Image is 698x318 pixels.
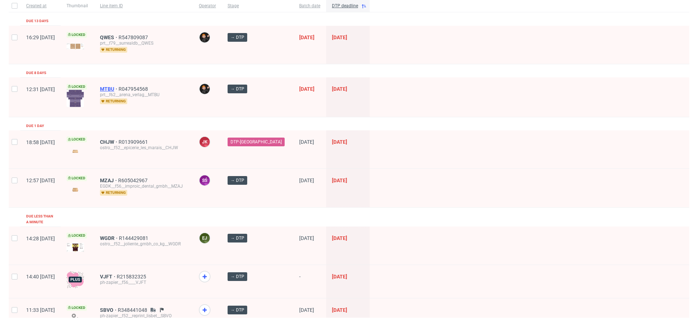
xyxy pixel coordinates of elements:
[100,92,187,98] div: prt__f62__arena_verlag__MTBU
[100,274,117,280] a: VJFT
[199,3,216,9] span: Operator
[119,86,149,92] a: R047954568
[299,274,320,289] span: -
[200,137,210,147] figcaption: JK
[100,183,187,189] div: EGDK__f56__improic_dental_gmbh__MZAJ
[299,307,314,313] span: [DATE]
[26,178,55,183] span: 12:57 [DATE]
[67,271,84,288] img: plus-icon.676465ae8f3a83198b3f.png
[119,235,150,241] a: R144429081
[100,139,119,145] a: CHJW
[26,123,44,129] div: Due 1 day
[230,177,244,184] span: → DTP
[67,32,87,38] span: Locked
[200,32,210,42] img: Dominik Grosicki
[100,241,187,247] div: ostro__f52__joliente_gmbh_co_kg__WGDR
[26,307,55,313] span: 11:33 [DATE]
[100,235,119,241] a: WGDR
[26,70,46,76] div: Due 8 days
[332,178,347,183] span: [DATE]
[299,178,314,183] span: [DATE]
[100,98,127,104] span: returning
[230,273,244,280] span: → DTP
[119,139,149,145] a: R013909661
[26,34,55,40] span: 16:29 [DATE]
[299,139,314,145] span: [DATE]
[100,190,127,196] span: returning
[67,90,84,107] img: version_two_editor_design.png
[100,34,119,40] a: QWES
[67,305,87,311] span: Locked
[332,307,347,313] span: [DATE]
[118,307,149,313] a: R348441048
[26,18,48,24] div: Due 13 days
[230,235,244,241] span: → DTP
[228,3,288,9] span: Stage
[230,307,244,313] span: → DTP
[230,34,244,41] span: → DTP
[26,236,55,241] span: 14:28 [DATE]
[332,139,347,145] span: [DATE]
[100,145,187,151] div: ostro__f52__epicerie_les_marais__CHJW
[67,43,84,49] img: version_two_editor_design.png
[67,233,87,238] span: Locked
[200,84,210,94] img: Dominik Grosicki
[332,86,347,92] span: [DATE]
[67,175,87,181] span: Locked
[332,274,347,280] span: [DATE]
[67,3,88,9] span: Thumbnail
[67,136,87,142] span: Locked
[100,47,127,53] span: returning
[100,307,118,313] a: SBVO
[67,185,84,195] img: version_two_editor_design
[119,34,149,40] a: R547809087
[332,235,347,241] span: [DATE]
[299,235,314,241] span: [DATE]
[230,139,282,145] span: DTP-[GEOGRAPHIC_DATA]
[200,175,210,185] figcaption: SŚ
[26,139,55,145] span: 18:58 [DATE]
[100,86,119,92] a: MTBU
[100,3,187,9] span: Line item ID
[26,274,55,280] span: 14:40 [DATE]
[332,34,347,40] span: [DATE]
[26,3,55,9] span: Created at
[230,86,244,92] span: → DTP
[299,34,314,40] span: [DATE]
[117,274,148,280] a: R215832325
[332,3,358,9] span: DTP deadline
[100,178,118,183] a: MZAJ
[67,146,84,156] img: version_two_editor_design
[100,280,187,285] div: ph-zapier__f56____VJFT
[200,233,210,243] figcaption: EJ
[26,213,55,225] div: Due less than a minute
[26,86,55,92] span: 12:31 [DATE]
[299,86,314,92] span: [DATE]
[299,3,320,9] span: Batch date
[100,40,187,46] div: prt__f79__surrealdb__QWES
[67,243,84,252] img: version_two_editor_design.png
[118,178,149,183] a: R605042967
[67,84,87,90] span: Locked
